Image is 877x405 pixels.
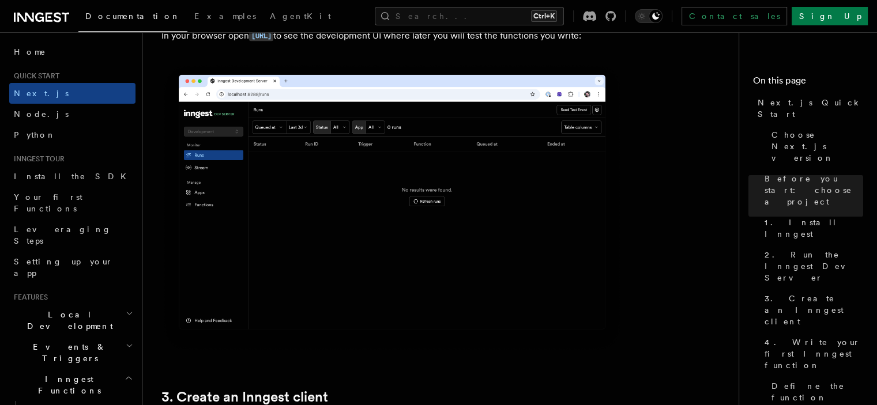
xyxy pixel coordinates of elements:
span: 4. Write your first Inngest function [765,336,863,371]
a: 3. Create an Inngest client [161,389,328,405]
span: Local Development [9,309,126,332]
a: Install the SDK [9,166,135,187]
button: Events & Triggers [9,336,135,369]
a: Contact sales [682,7,787,25]
span: Inngest tour [9,154,65,164]
a: Examples [187,3,263,31]
a: Next.js Quick Start [753,92,863,124]
span: Before you start: choose a project [765,173,863,207]
a: 1. Install Inngest [760,212,863,244]
a: 4. Write your first Inngest function [760,332,863,376]
span: 1. Install Inngest [765,217,863,240]
button: Search...Ctrl+K [375,7,564,25]
a: Python [9,124,135,145]
a: Before you start: choose a project [760,168,863,212]
span: Define the function [771,380,863,403]
span: Setting up your app [14,257,113,278]
span: Choose Next.js version [771,129,863,164]
span: Leveraging Steps [14,225,111,245]
a: Home [9,41,135,62]
a: Your first Functions [9,187,135,219]
a: AgentKit [263,3,338,31]
span: Quick start [9,71,59,81]
span: Home [14,46,46,58]
span: Python [14,130,56,139]
span: Inngest Functions [9,373,125,396]
a: Leveraging Steps [9,219,135,251]
span: 2. Run the Inngest Dev Server [765,249,863,283]
a: Documentation [78,3,187,32]
h4: On this page [753,74,863,92]
span: Examples [194,12,256,21]
a: Sign Up [792,7,868,25]
p: In your browser open to see the development UI where later you will test the functions you write: [161,28,623,44]
span: Install the SDK [14,172,133,181]
code: [URL] [249,31,273,41]
span: AgentKit [270,12,331,21]
button: Inngest Functions [9,369,135,401]
a: 2. Run the Inngest Dev Server [760,244,863,288]
span: Documentation [85,12,180,21]
kbd: Ctrl+K [531,10,557,22]
a: Choose Next.js version [767,124,863,168]
a: Next.js [9,83,135,104]
button: Toggle dark mode [635,9,663,23]
button: Local Development [9,304,135,336]
span: Events & Triggers [9,341,126,364]
a: Node.js [9,104,135,124]
span: 3. Create an Inngest client [765,293,863,327]
span: Next.js [14,89,69,98]
span: Features [9,293,48,302]
a: Setting up your app [9,251,135,283]
a: [URL] [249,30,273,41]
span: Next.js Quick Start [758,97,863,120]
a: 3. Create an Inngest client [760,288,863,332]
img: Inngest Dev Server's 'Runs' tab with no data [161,63,623,353]
span: Node.js [14,109,69,119]
span: Your first Functions [14,192,82,213]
